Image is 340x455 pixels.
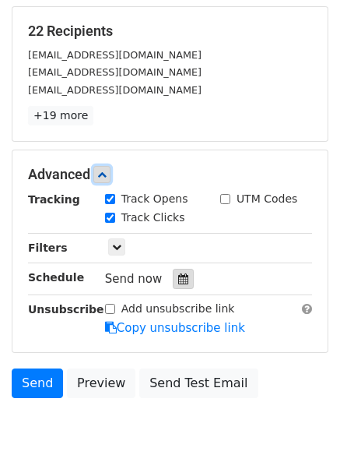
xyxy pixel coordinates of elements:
[105,321,245,335] a: Copy unsubscribe link
[28,166,312,183] h5: Advanced
[28,193,80,206] strong: Tracking
[28,271,84,284] strong: Schedule
[28,242,68,254] strong: Filters
[28,106,93,125] a: +19 more
[262,380,340,455] iframe: Chat Widget
[28,303,104,316] strong: Unsubscribe
[121,210,185,226] label: Track Clicks
[139,369,258,398] a: Send Test Email
[28,49,202,61] small: [EMAIL_ADDRESS][DOMAIN_NAME]
[121,191,188,207] label: Track Opens
[28,84,202,96] small: [EMAIL_ADDRESS][DOMAIN_NAME]
[12,369,63,398] a: Send
[237,191,297,207] label: UTM Codes
[67,369,135,398] a: Preview
[121,301,235,317] label: Add unsubscribe link
[28,66,202,78] small: [EMAIL_ADDRESS][DOMAIN_NAME]
[28,23,312,40] h5: 22 Recipients
[105,272,163,286] span: Send now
